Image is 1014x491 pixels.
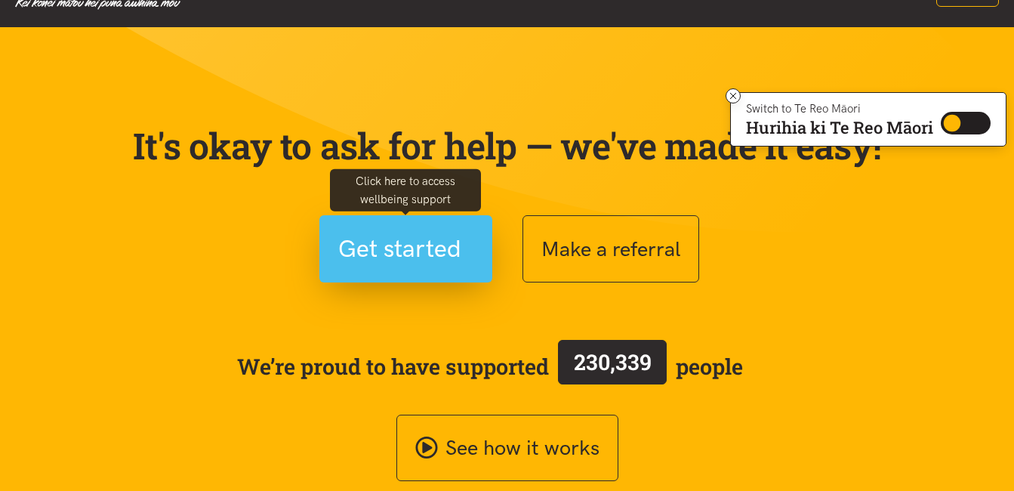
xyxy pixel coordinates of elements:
[237,337,743,396] span: We’re proud to have supported people
[130,124,885,168] p: It's okay to ask for help — we've made it easy!
[330,168,481,211] div: Click here to access wellbeing support
[549,337,676,396] a: 230,339
[574,347,652,376] span: 230,339
[319,215,492,283] button: Get started
[338,230,461,268] span: Get started
[746,104,933,113] p: Switch to Te Reo Māori
[522,215,699,283] button: Make a referral
[746,121,933,134] p: Hurihia ki Te Reo Māori
[396,415,618,482] a: See how it works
